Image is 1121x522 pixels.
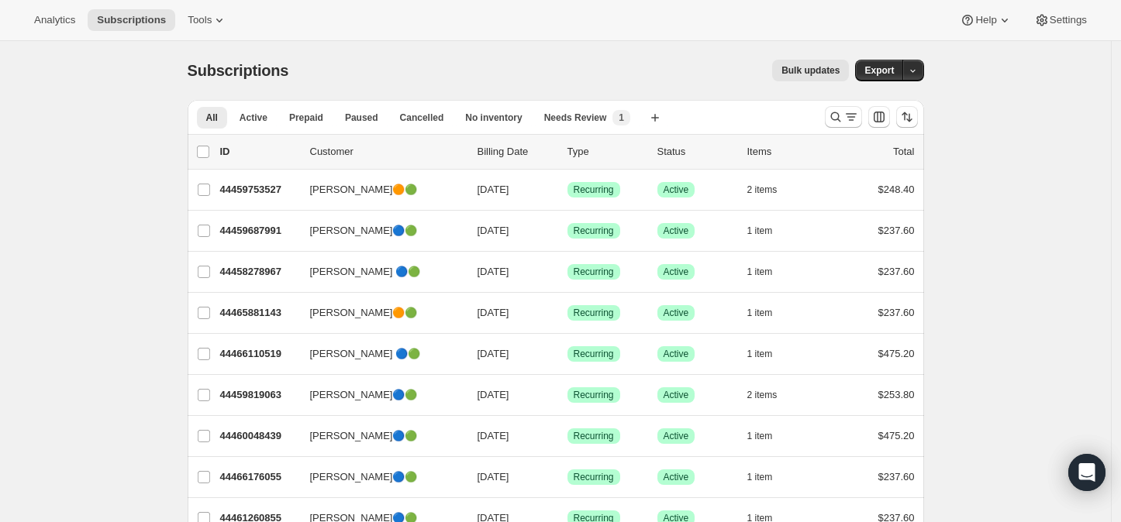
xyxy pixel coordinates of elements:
[747,302,790,324] button: 1 item
[643,107,667,129] button: Create new view
[664,471,689,483] span: Active
[465,112,522,124] span: No inventory
[664,266,689,278] span: Active
[574,389,614,401] span: Recurring
[781,64,840,77] span: Bulk updates
[878,430,915,441] span: $475.20
[220,305,298,321] p: 44465881143
[301,424,456,448] button: [PERSON_NAME]🔵🟢
[220,425,915,447] div: 44460048439[PERSON_NAME]🔵🟢[DATE]SuccessRecurringSuccessActive1 item$475.20
[825,106,862,128] button: Search and filter results
[574,266,614,278] span: Recurring
[310,346,421,362] span: [PERSON_NAME] 🔵🟢
[868,106,890,128] button: Customize table column order and visibility
[310,469,418,485] span: [PERSON_NAME]🔵🟢
[747,225,773,237] span: 1 item
[664,389,689,401] span: Active
[747,466,790,488] button: 1 item
[25,9,85,31] button: Analytics
[301,300,456,325] button: [PERSON_NAME]🟠🟢
[178,9,236,31] button: Tools
[1068,454,1105,491] div: Open Intercom Messenger
[574,225,614,237] span: Recurring
[574,348,614,360] span: Recurring
[747,348,773,360] span: 1 item
[855,60,903,81] button: Export
[878,348,915,359] span: $475.20
[747,425,790,447] button: 1 item
[478,348,509,359] span: [DATE]
[188,14,212,26] span: Tools
[310,305,418,321] span: [PERSON_NAME]🟠🟢
[574,471,614,483] span: Recurring
[97,14,166,26] span: Subscriptions
[220,387,298,403] p: 44459819063
[574,430,614,442] span: Recurring
[310,428,418,444] span: [PERSON_NAME]🔵🟢
[878,471,915,483] span: $237.60
[747,343,790,365] button: 1 item
[220,346,298,362] p: 44466110519
[747,220,790,242] button: 1 item
[310,223,418,239] span: [PERSON_NAME]🔵🟢
[220,466,915,488] div: 44466176055[PERSON_NAME]🔵🟢[DATE]SuccessRecurringSuccessActive1 item$237.60
[301,177,456,202] button: [PERSON_NAME]🟠🟢
[478,389,509,400] span: [DATE]
[478,144,555,160] p: Billing Date
[220,179,915,201] div: 44459753527[PERSON_NAME]🟠🟢[DATE]SuccessRecurringSuccessActive2 items$248.40
[772,60,849,81] button: Bulk updates
[220,384,915,406] div: 44459819063[PERSON_NAME]🔵🟢[DATE]SuccessRecurringSuccessActive2 items$253.80
[310,182,418,197] span: [PERSON_NAME]🟠🟢
[747,184,778,196] span: 2 items
[301,218,456,243] button: [PERSON_NAME]🔵🟢
[657,144,735,160] p: Status
[301,342,456,366] button: [PERSON_NAME] 🔵🟢
[544,112,607,124] span: Needs Review
[220,220,915,242] div: 44459687991[PERSON_NAME]🔵🟢[DATE]SuccessRecurringSuccessActive1 item$237.60
[478,307,509,318] span: [DATE]
[88,9,175,31] button: Subscriptions
[220,302,915,324] div: 44465881143[PERSON_NAME]🟠🟢[DATE]SuccessRecurringSuccessActive1 item$237.60
[747,471,773,483] span: 1 item
[478,471,509,483] span: [DATE]
[975,14,996,26] span: Help
[747,261,790,283] button: 1 item
[950,9,1021,31] button: Help
[664,307,689,319] span: Active
[864,64,894,77] span: Export
[220,343,915,365] div: 44466110519[PERSON_NAME] 🔵🟢[DATE]SuccessRecurringSuccessActive1 item$475.20
[301,383,456,407] button: [PERSON_NAME]🔵🟢
[747,179,795,201] button: 2 items
[747,307,773,319] span: 1 item
[301,259,456,284] button: [PERSON_NAME] 🔵🟢
[574,184,614,196] span: Recurring
[220,469,298,485] p: 44466176055
[747,430,773,442] span: 1 item
[878,307,915,318] span: $237.60
[478,225,509,236] span: [DATE]
[220,428,298,444] p: 44460048439
[478,430,509,441] span: [DATE]
[747,144,825,160] div: Items
[478,184,509,195] span: [DATE]
[240,112,267,124] span: Active
[664,225,689,237] span: Active
[310,264,421,280] span: [PERSON_NAME] 🔵🟢
[567,144,645,160] div: Type
[345,112,378,124] span: Paused
[220,264,298,280] p: 44458278967
[747,266,773,278] span: 1 item
[664,184,689,196] span: Active
[301,465,456,489] button: [PERSON_NAME]🔵🟢
[310,387,418,403] span: [PERSON_NAME]🔵🟢
[893,144,914,160] p: Total
[878,225,915,236] span: $237.60
[34,14,75,26] span: Analytics
[896,106,918,128] button: Sort the results
[878,266,915,277] span: $237.60
[1025,9,1096,31] button: Settings
[220,144,915,160] div: IDCustomerBilling DateTypeStatusItemsTotal
[220,223,298,239] p: 44459687991
[1050,14,1087,26] span: Settings
[220,144,298,160] p: ID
